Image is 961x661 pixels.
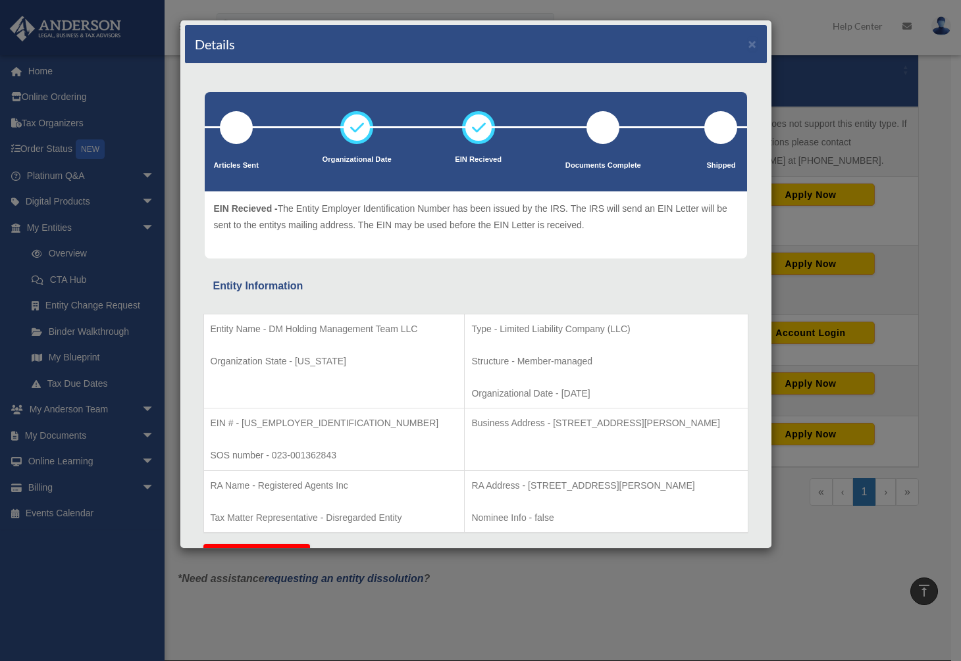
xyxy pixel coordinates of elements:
[211,447,458,464] p: SOS number - 023-001362843
[471,353,740,370] p: Structure - Member-managed
[323,153,392,166] p: Organizational Date
[471,385,740,402] p: Organizational Date - [DATE]
[211,321,458,337] p: Entity Name - DM Holding Management Team LLC
[565,159,641,172] p: Documents Complete
[211,510,458,526] p: Tax Matter Representative - Disregarded Entity
[211,415,458,431] p: EIN # - [US_EMPLOYER_IDENTIFICATION_NUMBER]
[471,510,740,526] p: Nominee Info - false
[195,35,235,53] h4: Details
[211,477,458,494] p: RA Name - Registered Agents Inc
[748,37,757,51] button: ×
[214,203,278,214] span: EIN Recieved -
[471,321,740,337] p: Type - Limited Liability Company (LLC)
[471,477,740,494] p: RA Address - [STREET_ADDRESS][PERSON_NAME]
[471,415,740,431] p: Business Address - [STREET_ADDRESS][PERSON_NAME]
[455,153,502,166] p: EIN Recieved
[704,159,737,172] p: Shipped
[211,353,458,370] p: Organization State - [US_STATE]
[214,159,259,172] p: Articles Sent
[213,277,739,295] div: Entity Information
[214,201,738,233] p: The Entity Employer Identification Number has been issued by the IRS. The IRS will send an EIN Le...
